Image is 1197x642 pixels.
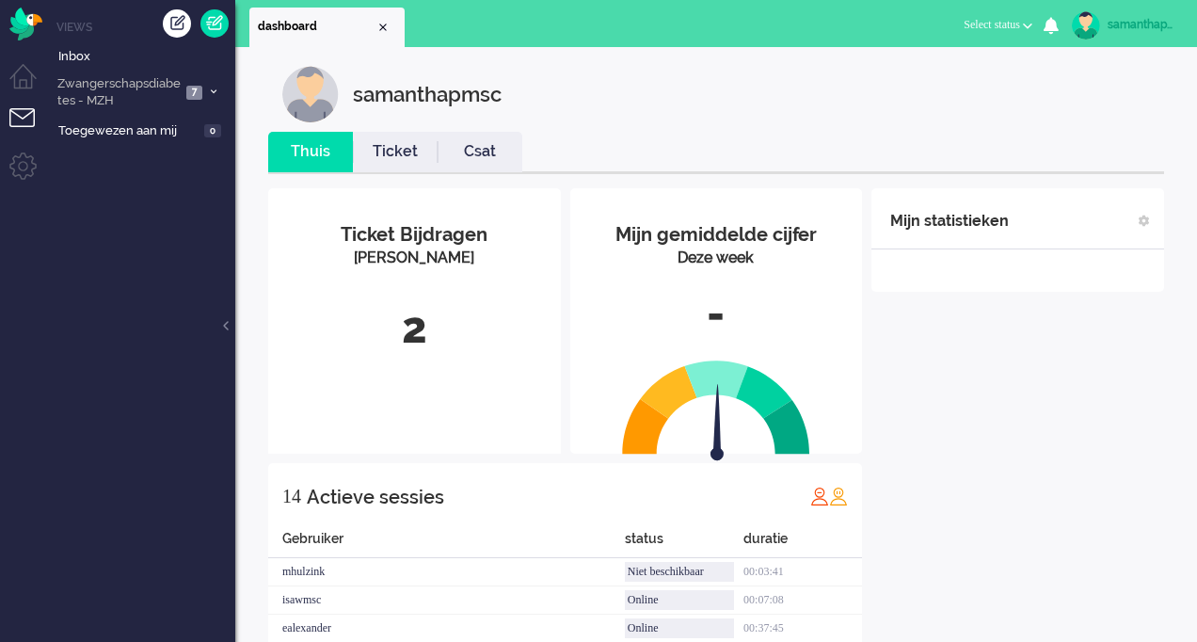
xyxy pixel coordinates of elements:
div: samanthapmsc [353,66,502,122]
a: Thuis [268,141,353,163]
div: 14 [282,477,301,515]
div: 00:03:41 [743,558,862,586]
div: Close tab [375,20,391,35]
li: Select status [952,6,1044,47]
li: Csat [438,132,522,172]
a: Toegewezen aan mij 0 [55,120,235,140]
a: Quick Ticket [200,9,229,38]
div: Mijn statistieken [890,202,1009,240]
span: Zwangerschapsdiabetes - MZH [55,75,181,110]
div: Gebruiker [268,529,625,558]
div: 2 [282,297,547,360]
div: 00:07:08 [743,586,862,615]
div: Actieve sessies [307,478,444,516]
img: customer.svg [282,66,339,122]
div: Mijn gemiddelde cijfer [584,221,849,249]
div: duratie [743,529,862,558]
li: Tickets menu [9,108,52,151]
img: avatar [1072,11,1100,40]
div: [PERSON_NAME] [282,248,547,269]
span: 0 [204,124,221,138]
div: isawmsc [268,586,625,615]
li: Dashboard menu [9,64,52,106]
span: 7 [186,86,202,100]
div: status [625,529,743,558]
div: Online [625,590,734,610]
div: Ticket Bijdragen [282,221,547,249]
a: samanthapmsc [1068,11,1178,40]
button: Select status [952,11,1044,39]
img: profile_orange.svg [829,487,848,506]
a: Omnidesk [9,12,42,26]
div: mhulzink [268,558,625,586]
div: Creëer ticket [163,9,191,38]
li: Admin menu [9,152,52,195]
li: Views [56,19,235,35]
img: semi_circle.svg [622,360,810,455]
li: Ticket [353,132,438,172]
a: Ticket [353,141,438,163]
img: arrow.svg [677,384,758,465]
div: Niet beschikbaar [625,562,734,582]
img: flow_omnibird.svg [9,8,42,40]
li: Thuis [268,132,353,172]
div: Online [625,618,734,638]
img: profile_red.svg [810,487,829,506]
span: dashboard [258,19,375,35]
li: Dashboard [249,8,405,47]
div: - [584,283,849,345]
span: Toegewezen aan mij [58,122,199,140]
div: samanthapmsc [1108,15,1178,34]
a: Inbox [55,45,235,66]
div: Deze week [584,248,849,269]
a: Csat [438,141,522,163]
span: Select status [964,18,1020,31]
span: Inbox [58,48,235,66]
